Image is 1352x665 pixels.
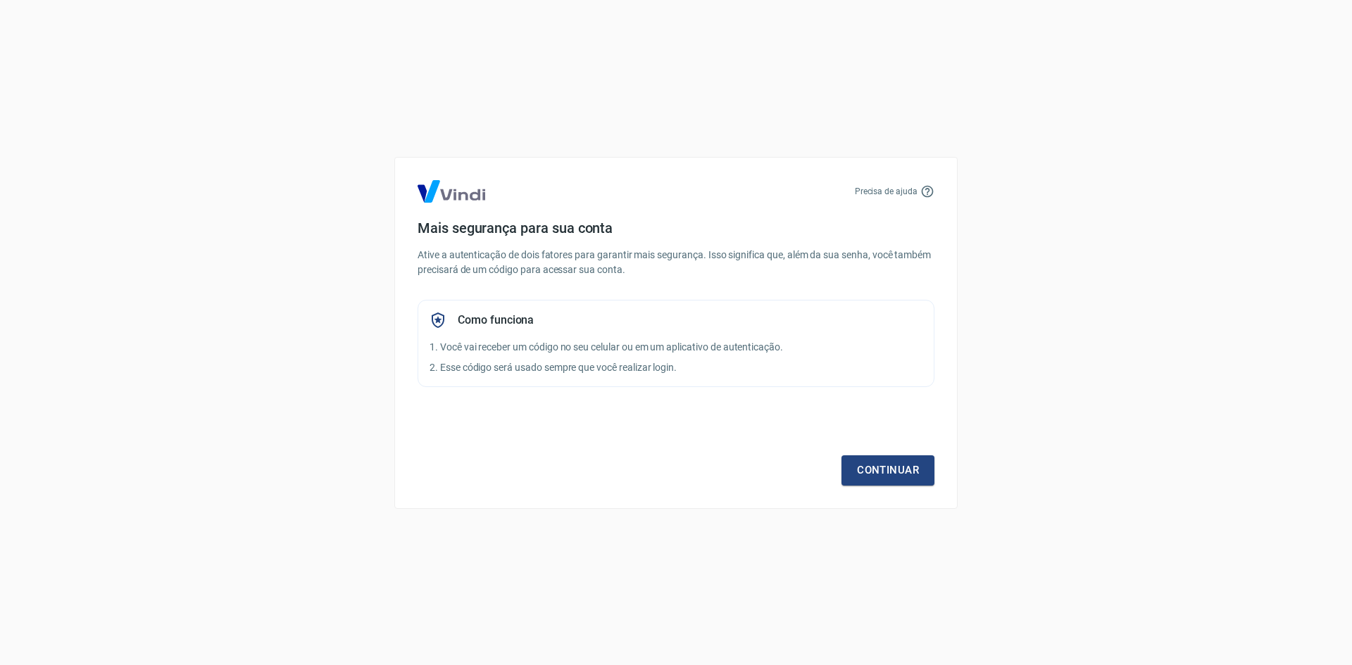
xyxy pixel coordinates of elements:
h5: Como funciona [458,313,534,327]
h4: Mais segurança para sua conta [418,220,934,236]
p: Ative a autenticação de dois fatores para garantir mais segurança. Isso significa que, além da su... [418,248,934,277]
p: 2. Esse código será usado sempre que você realizar login. [430,360,922,375]
p: Precisa de ajuda [855,185,918,198]
p: 1. Você vai receber um código no seu celular ou em um aplicativo de autenticação. [430,340,922,355]
img: Logo Vind [418,180,485,203]
a: Continuar [841,455,934,485]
